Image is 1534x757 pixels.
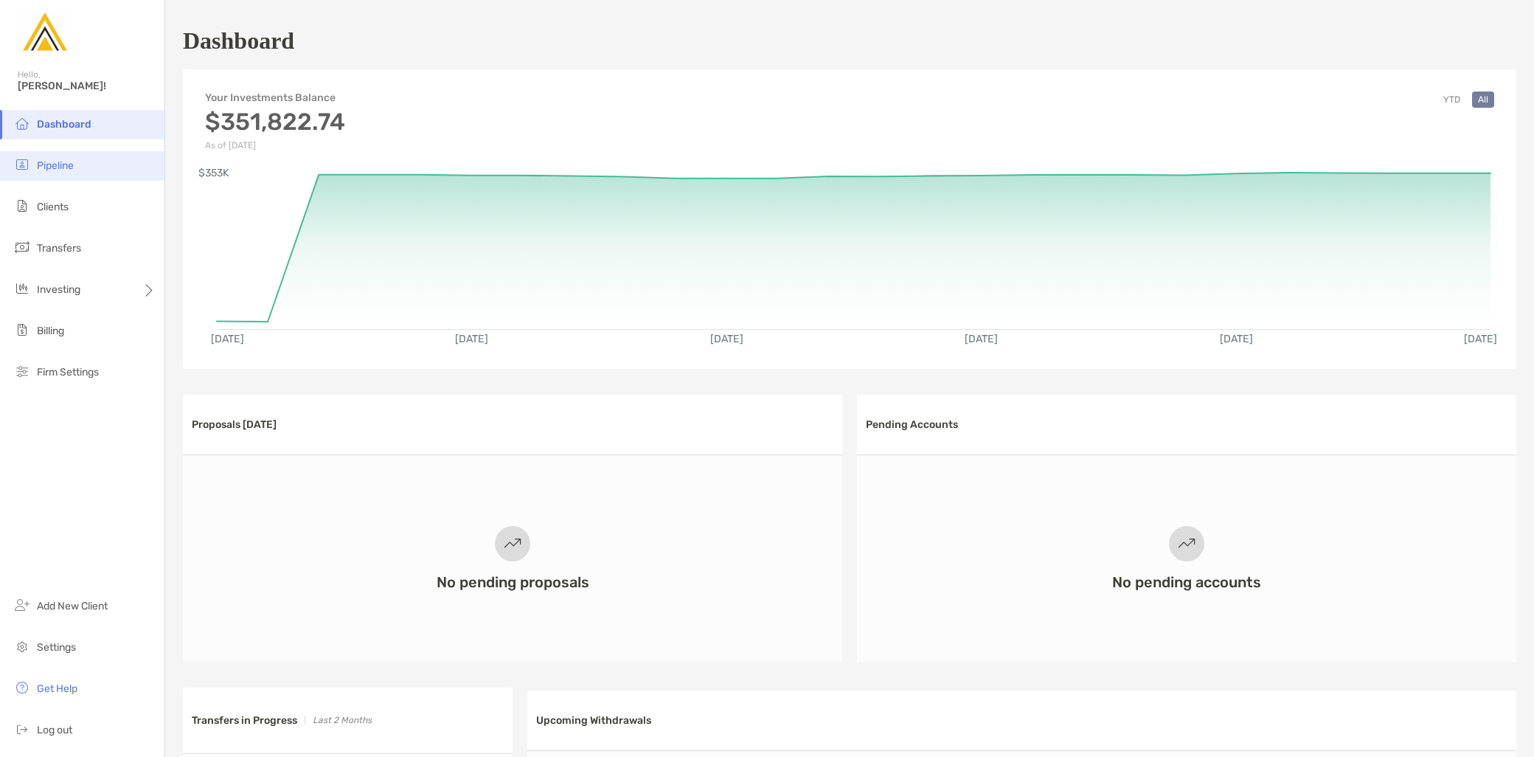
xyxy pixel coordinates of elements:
[13,720,31,738] img: logout icon
[37,366,99,378] span: Firm Settings
[37,242,81,255] span: Transfers
[13,156,31,173] img: pipeline icon
[18,80,156,92] span: [PERSON_NAME]!
[37,201,69,213] span: Clients
[13,679,31,696] img: get-help icon
[37,600,108,612] span: Add New Client
[1220,333,1253,345] text: [DATE]
[37,682,77,695] span: Get Help
[198,167,229,179] text: $353K
[192,714,297,727] h3: Transfers in Progress
[437,573,589,591] h3: No pending proposals
[37,283,80,296] span: Investing
[536,714,651,727] h3: Upcoming Withdrawals
[13,280,31,297] img: investing icon
[13,238,31,256] img: transfers icon
[37,724,72,736] span: Log out
[866,418,958,431] h3: Pending Accounts
[37,159,74,172] span: Pipeline
[205,108,345,136] h3: $351,822.74
[710,333,743,345] text: [DATE]
[18,6,71,59] img: Zoe Logo
[13,596,31,614] img: add_new_client icon
[1437,91,1466,108] button: YTD
[205,140,345,151] p: As of [DATE]
[455,333,488,345] text: [DATE]
[13,362,31,380] img: firm-settings icon
[13,637,31,655] img: settings icon
[1472,91,1494,108] button: All
[13,321,31,339] img: billing icon
[1464,333,1497,345] text: [DATE]
[313,711,372,730] p: Last 2 Months
[37,118,91,131] span: Dashboard
[205,91,345,104] h4: Your Investments Balance
[37,325,64,337] span: Billing
[13,197,31,215] img: clients icon
[211,333,244,345] text: [DATE]
[965,333,998,345] text: [DATE]
[183,27,294,55] h1: Dashboard
[192,418,277,431] h3: Proposals [DATE]
[1112,573,1261,591] h3: No pending accounts
[13,114,31,132] img: dashboard icon
[37,641,76,654] span: Settings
